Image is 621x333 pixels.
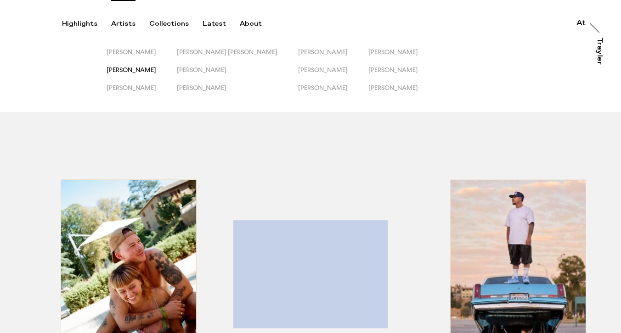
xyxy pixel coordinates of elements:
div: Artists [111,20,135,28]
button: [PERSON_NAME] [177,66,298,84]
button: [PERSON_NAME] [107,84,177,102]
button: [PERSON_NAME] [107,66,177,84]
button: [PERSON_NAME] [PERSON_NAME] [177,48,298,66]
button: [PERSON_NAME] [177,84,298,102]
span: [PERSON_NAME] [PERSON_NAME] [177,48,277,55]
span: [PERSON_NAME] [298,48,348,55]
div: Trayler [596,37,603,65]
button: Latest [203,20,240,28]
span: [PERSON_NAME] [177,66,226,73]
button: [PERSON_NAME] [298,66,368,84]
div: Highlights [62,20,97,28]
span: [PERSON_NAME] [368,84,418,91]
button: Collections [149,20,203,28]
div: Collections [149,20,189,28]
span: [PERSON_NAME] [107,48,156,55]
a: Trayler [596,37,605,75]
span: [PERSON_NAME] [107,66,156,73]
span: [PERSON_NAME] [298,84,348,91]
button: [PERSON_NAME] [368,48,439,66]
button: [PERSON_NAME] [298,48,368,66]
span: [PERSON_NAME] [177,84,226,91]
span: [PERSON_NAME] [298,66,348,73]
button: [PERSON_NAME] [298,84,368,102]
div: About [240,20,262,28]
button: About [240,20,276,28]
span: [PERSON_NAME] [368,48,418,55]
span: [PERSON_NAME] [368,66,418,73]
button: [PERSON_NAME] [368,84,439,102]
button: [PERSON_NAME] [368,66,439,84]
button: Artists [111,20,149,28]
a: At [576,17,586,27]
div: Latest [203,20,226,28]
button: [PERSON_NAME] [107,48,177,66]
span: [PERSON_NAME] [107,84,156,91]
button: Highlights [62,20,111,28]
